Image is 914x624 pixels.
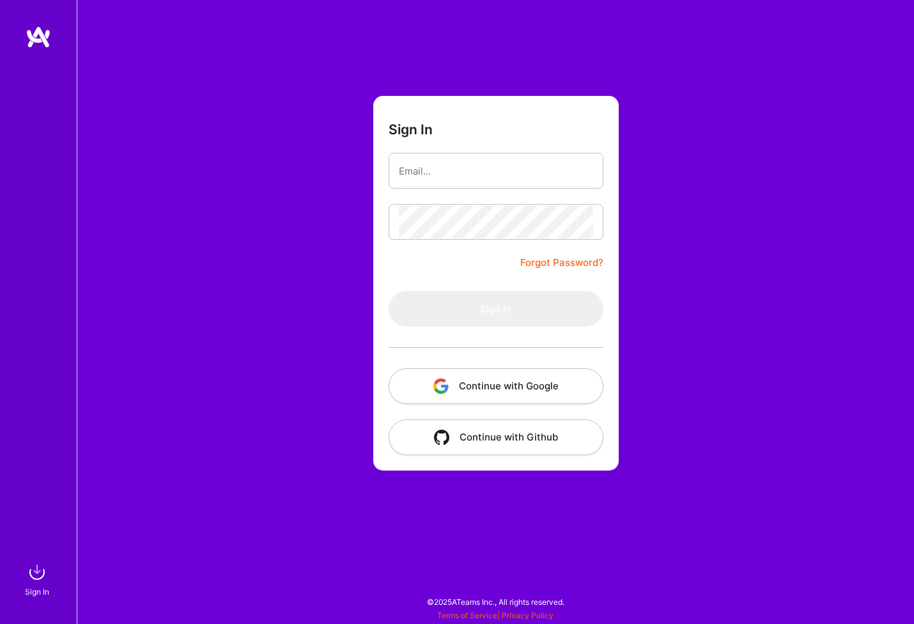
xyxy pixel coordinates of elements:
[389,291,603,327] button: Sign In
[437,611,554,620] span: |
[520,255,603,270] a: Forgot Password?
[389,368,603,404] button: Continue with Google
[389,121,433,137] h3: Sign In
[399,155,593,187] input: Email...
[26,26,51,49] img: logo
[433,378,449,394] img: icon
[502,611,554,620] a: Privacy Policy
[77,586,914,618] div: © 2025 ATeams Inc., All rights reserved.
[389,419,603,455] button: Continue with Github
[25,585,49,598] div: Sign In
[437,611,497,620] a: Terms of Service
[27,559,50,598] a: sign inSign In
[434,430,449,445] img: icon
[24,559,50,585] img: sign in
